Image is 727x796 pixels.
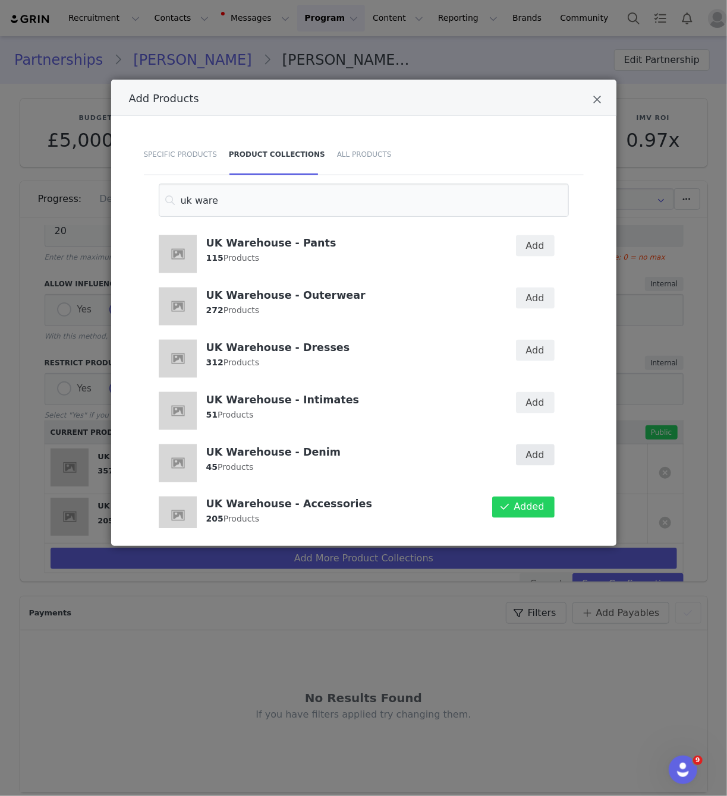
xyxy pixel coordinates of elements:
[206,235,486,265] div: Products
[206,444,486,459] h4: UK Warehouse - Denim
[516,288,555,309] button: Add
[693,756,703,765] span: 9
[206,340,486,369] div: Products
[206,288,486,317] div: Products
[669,756,697,784] iframe: Intercom live chat
[159,392,197,430] img: placeholder-square.jpeg
[516,392,555,413] button: Add
[159,288,197,326] img: placeholder-square.jpeg
[159,497,197,535] img: placeholder-square.jpeg
[10,10,412,23] body: Rich Text Area. Press ALT-0 for help.
[516,235,555,257] button: Add
[206,410,218,419] strong: 51
[206,392,486,422] div: Products
[206,462,218,472] strong: 45
[206,305,224,315] strong: 272
[206,392,486,406] h4: UK Warehouse - Intimates
[159,235,197,273] img: placeholder-square.jpeg
[206,253,224,263] strong: 115
[492,497,555,518] button: Added
[514,500,545,514] span: Added
[159,444,197,482] img: placeholder-square.jpeg
[206,340,486,354] h4: UK Warehouse - Dresses
[206,288,486,302] h4: UK Warehouse - Outerwear
[516,340,555,361] button: Add
[206,358,224,367] strong: 312
[159,340,197,378] img: placeholder-square.jpeg
[206,497,486,511] h4: UK Warehouse - Accessories
[516,444,555,466] button: Add
[206,444,486,474] div: Products
[206,514,224,524] strong: 205
[206,235,486,249] h4: UK Warehouse - Pants
[111,80,616,546] div: Add Products
[206,497,486,526] div: Products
